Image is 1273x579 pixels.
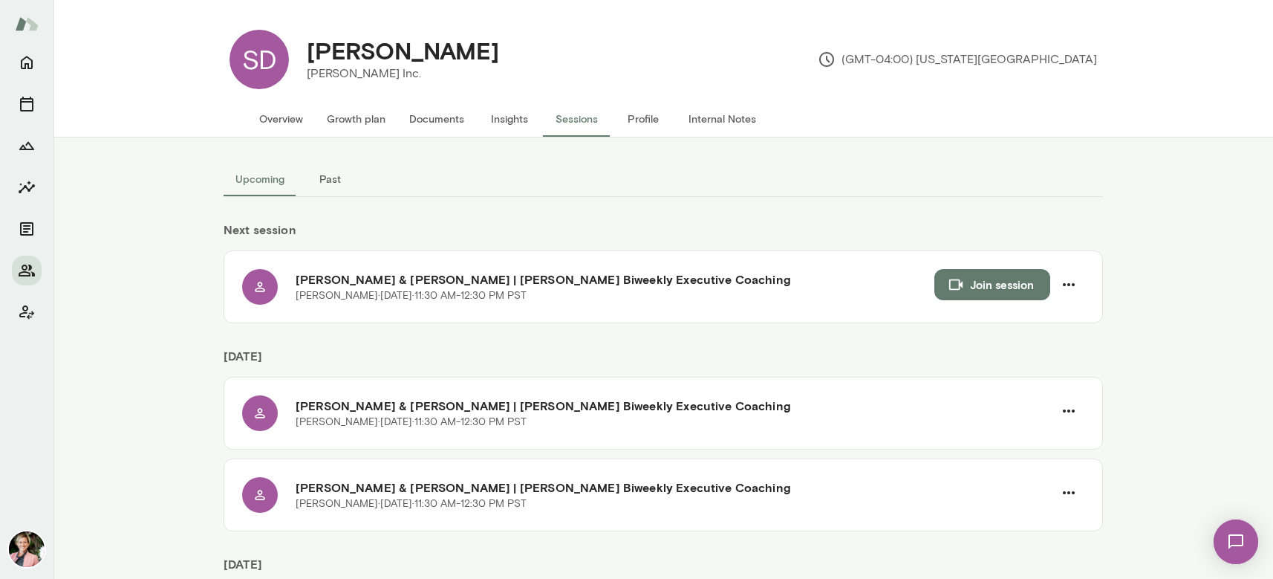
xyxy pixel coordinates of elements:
[12,131,42,161] button: Growth Plan
[247,101,315,137] button: Overview
[934,269,1050,300] button: Join session
[224,347,1103,377] h6: [DATE]
[12,256,42,285] button: Members
[12,214,42,244] button: Documents
[543,101,610,137] button: Sessions
[307,65,499,83] p: [PERSON_NAME] Inc.
[307,36,499,65] h4: [PERSON_NAME]
[296,271,934,288] h6: [PERSON_NAME] & [PERSON_NAME] | [PERSON_NAME] Biweekly Executive Coaching
[476,101,543,137] button: Insights
[12,89,42,119] button: Sessions
[12,172,42,202] button: Insights
[296,479,1053,496] h6: [PERSON_NAME] & [PERSON_NAME] | [PERSON_NAME] Biweekly Executive Coaching
[12,297,42,327] button: Client app
[15,10,39,38] img: Mento
[296,397,1053,415] h6: [PERSON_NAME] & [PERSON_NAME] | [PERSON_NAME] Biweekly Executive Coaching
[9,531,45,567] img: Kelly K. Oliver
[818,51,1097,68] p: (GMT-04:00) [US_STATE][GEOGRAPHIC_DATA]
[296,288,527,303] p: [PERSON_NAME] · [DATE] · 11:30 AM-12:30 PM PST
[224,221,1103,250] h6: Next session
[677,101,768,137] button: Internal Notes
[224,161,1103,197] div: basic tabs example
[296,415,527,430] p: [PERSON_NAME] · [DATE] · 11:30 AM-12:30 PM PST
[296,161,363,197] button: Past
[296,496,527,511] p: [PERSON_NAME] · [DATE] · 11:30 AM-12:30 PM PST
[12,48,42,77] button: Home
[229,30,289,89] div: SD
[397,101,476,137] button: Documents
[610,101,677,137] button: Profile
[224,161,296,197] button: Upcoming
[315,101,397,137] button: Growth plan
